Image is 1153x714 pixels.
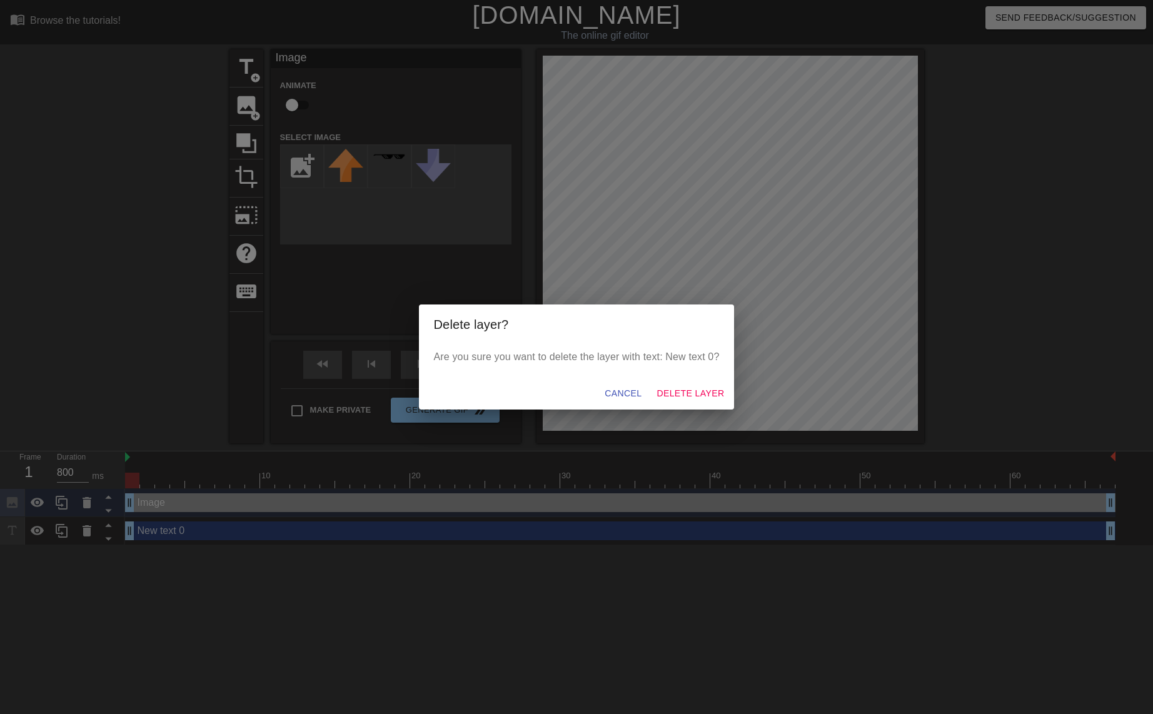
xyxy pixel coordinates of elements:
[600,382,647,405] button: Cancel
[652,382,729,405] button: Delete Layer
[434,349,720,365] p: Are you sure you want to delete the layer with text: New text 0?
[605,386,642,401] span: Cancel
[434,314,720,334] h2: Delete layer?
[657,386,724,401] span: Delete Layer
